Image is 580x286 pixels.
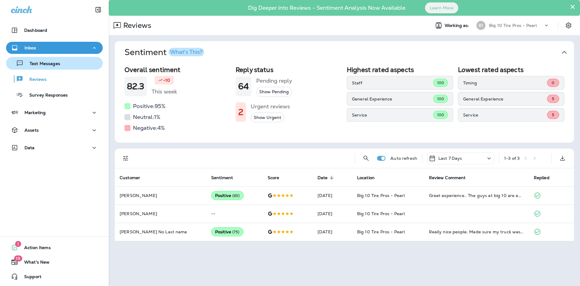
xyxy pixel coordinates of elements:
[24,110,46,115] p: Marketing
[120,152,132,164] button: Filters
[24,128,39,133] p: Assets
[90,4,107,16] button: Collapse Sidebar
[445,23,470,28] span: Working as:
[127,81,144,91] h1: 82.3
[429,192,524,199] div: Great experience.. The guys at big 10 are awesome Took good care of me & my family
[347,66,453,74] h2: Highest rated aspects
[268,175,287,180] span: Score
[437,96,444,101] span: 100
[6,57,103,70] button: Text Messages
[120,175,148,180] span: Customer
[317,175,328,180] span: Date
[429,175,466,180] span: Review Comment
[458,66,564,74] h2: Lowest rated aspects
[18,274,41,281] span: Support
[352,113,433,117] p: Service
[357,193,405,198] span: Big 10 Tire Pros - Pearl
[313,205,352,223] td: [DATE]
[463,81,547,85] p: Timing
[6,73,103,85] button: Reviews
[120,193,201,198] p: [PERSON_NAME]
[238,81,249,91] h1: 64
[563,20,574,31] button: Settings
[552,80,554,85] span: 0
[425,2,458,13] button: Learn More
[115,64,574,143] div: SentimentWhat's This?
[169,48,204,56] button: What's This?
[552,96,554,101] span: 5
[133,112,160,122] h5: Neutral: 1 %
[24,61,60,67] p: Text Messages
[570,2,575,12] button: Close
[357,175,375,180] span: Location
[124,66,231,74] h2: Overall sentiment
[504,156,520,161] div: 1 - 3 of 3
[352,97,433,101] p: General Experience
[163,77,170,83] p: -10
[120,211,201,216] p: [PERSON_NAME]
[251,113,284,123] button: Show Urgent
[268,175,279,180] span: Score
[6,88,103,101] button: Survey Responses
[256,87,292,97] button: Show Pending
[437,112,444,117] span: 100
[23,93,68,98] p: Survey Responses
[552,112,554,117] span: 5
[313,186,352,205] td: [DATE]
[211,227,243,236] div: Positive
[133,123,165,133] h5: Negative: 4 %
[437,80,444,85] span: 100
[24,145,35,150] p: Data
[390,156,417,161] p: Auto refresh
[170,49,202,55] div: What's This?
[317,175,336,180] span: Date
[6,24,103,36] button: Dashboard
[6,124,103,136] button: Assets
[534,175,549,180] span: Replied
[6,256,103,268] button: 19What's New
[238,107,243,117] h1: 2
[429,229,524,235] div: Really nice people. Made sure my truck wasn't shaking.
[251,102,290,111] h5: Urgent reviews
[15,241,21,247] span: 1
[236,66,342,74] h2: Reply status
[206,205,263,223] td: --
[230,7,423,9] p: Dig Deeper into Reviews - Sentiment Analysis Now Available
[120,175,140,180] span: Customer
[352,81,433,85] p: Staff
[232,193,240,198] span: ( 85 )
[211,191,244,200] div: Positive
[489,23,537,28] p: Big 10 Tire Pros - Pearl
[24,28,47,33] p: Dashboard
[211,175,241,180] span: Sentiment
[360,152,372,164] button: Search Reviews
[211,175,233,180] span: Sentiment
[120,229,201,234] p: [PERSON_NAME] No Last name
[232,229,240,235] span: ( 75 )
[463,113,547,117] p: Service
[120,41,579,64] button: SentimentWhat's This?
[534,175,557,180] span: Replied
[152,87,177,97] h5: This week
[121,21,151,30] p: Reviews
[357,175,382,180] span: Location
[438,156,462,161] p: Last 7 Days
[357,229,405,235] span: Big 10 Tire Pros - Pearl
[6,142,103,154] button: Data
[357,211,405,216] span: Big 10 Tire Pros - Pearl
[6,271,103,283] button: Support
[133,101,166,111] h5: Positive: 95 %
[124,47,204,58] h1: Sentiment
[313,223,352,241] td: [DATE]
[429,175,474,180] span: Review Comment
[476,21,485,30] div: B1
[23,77,47,83] p: Reviews
[18,260,50,267] span: What's New
[24,45,36,50] p: Inbox
[6,42,103,54] button: Inbox
[18,245,51,252] span: Action Items
[256,76,292,86] h5: Pending reply
[463,97,547,101] p: General Experience
[556,152,569,164] button: Export as CSV
[6,242,103,254] button: 1Action Items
